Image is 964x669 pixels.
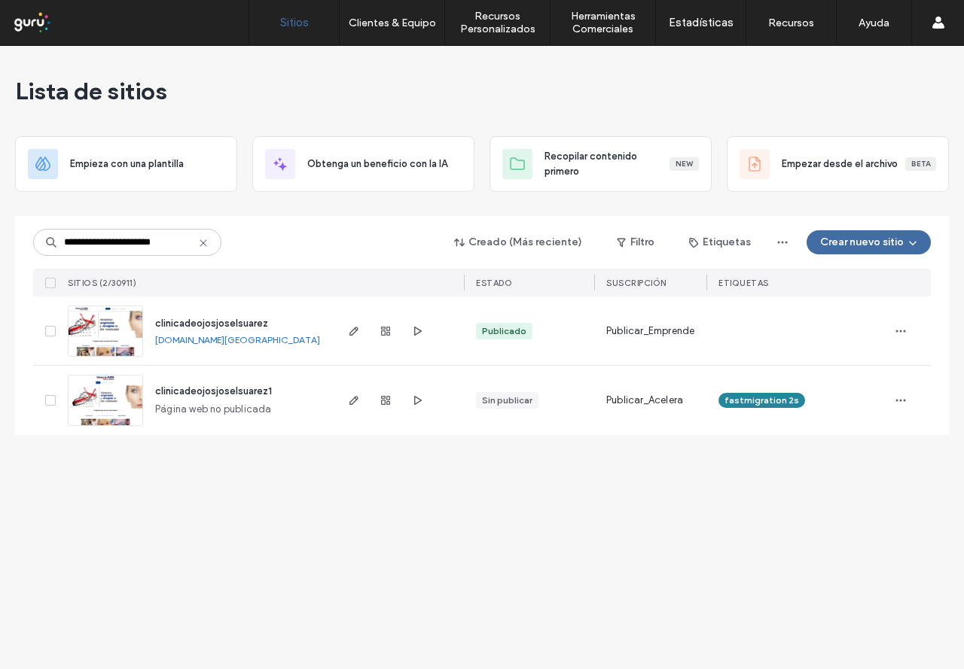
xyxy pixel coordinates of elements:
[727,136,949,192] div: Empezar desde el archivoBeta
[606,393,683,408] span: Publicar_Acelera
[718,278,769,288] span: ETIQUETAS
[476,278,512,288] span: ESTADO
[602,230,670,254] button: Filtro
[15,76,167,106] span: Lista de sitios
[155,334,320,345] a: [DOMAIN_NAME][GEOGRAPHIC_DATA]
[155,402,272,417] span: Página web no publicada
[482,324,526,338] div: Publicado
[441,230,596,254] button: Creado (Más reciente)
[676,230,764,254] button: Etiquetas
[307,157,447,172] span: Obtenga un beneficio con la IA
[482,394,532,407] div: Sin publicar
[70,157,184,172] span: Empieza con una plantilla
[807,230,931,254] button: Crear nuevo sitio
[859,17,889,29] label: Ayuda
[445,10,550,35] label: Recursos Personalizados
[68,278,136,288] span: SITIOS (2/30911)
[155,385,272,397] a: clinicadeojosjoselsuarez1
[725,394,799,407] span: fastmigration 2s
[551,10,655,35] label: Herramientas Comerciales
[15,136,237,192] div: Empieza con una plantilla
[670,157,699,171] div: New
[155,318,268,329] a: clinicadeojosjoselsuarez
[252,136,474,192] div: Obtenga un beneficio con la IA
[280,16,309,29] label: Sitios
[669,16,734,29] label: Estadísticas
[606,278,667,288] span: Suscripción
[545,149,670,179] span: Recopilar contenido primero
[349,17,436,29] label: Clientes & Equipo
[905,157,936,171] div: Beta
[782,157,898,172] span: Empezar desde el archivo
[768,17,814,29] label: Recursos
[490,136,712,192] div: Recopilar contenido primeroNew
[606,324,694,339] span: Publicar_Emprende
